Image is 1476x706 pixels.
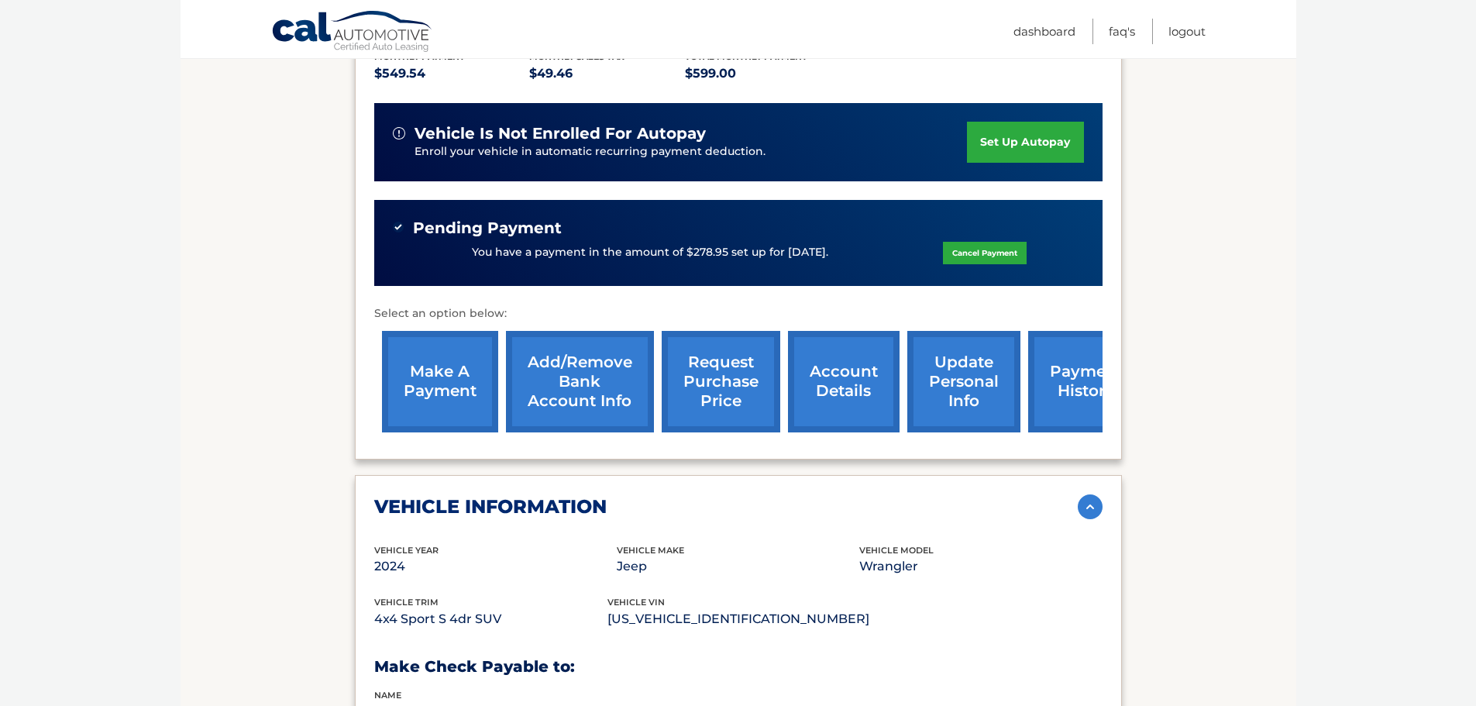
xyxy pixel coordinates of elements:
[415,143,968,160] p: Enroll your vehicle in automatic recurring payment deduction.
[472,244,828,261] p: You have a payment in the amount of $278.95 set up for [DATE].
[393,222,404,232] img: check-green.svg
[271,10,434,55] a: Cal Automotive
[1028,331,1144,432] a: payment history
[617,556,859,577] p: Jeep
[374,495,607,518] h2: vehicle information
[413,219,562,238] span: Pending Payment
[374,545,439,556] span: vehicle Year
[685,63,841,84] p: $599.00
[607,608,869,630] p: [US_VEHICLE_IDENTIFICATION_NUMBER]
[607,597,665,608] span: vehicle vin
[393,127,405,139] img: alert-white.svg
[788,331,900,432] a: account details
[374,657,1103,677] h3: Make Check Payable to:
[907,331,1020,432] a: update personal info
[1078,494,1103,519] img: accordion-active.svg
[1109,19,1135,44] a: FAQ's
[943,242,1027,264] a: Cancel Payment
[374,305,1103,323] p: Select an option below:
[382,331,498,432] a: make a payment
[374,63,530,84] p: $549.54
[374,597,439,608] span: vehicle trim
[529,63,685,84] p: $49.46
[374,556,617,577] p: 2024
[617,545,684,556] span: vehicle make
[374,690,401,701] span: name
[1013,19,1075,44] a: Dashboard
[415,124,706,143] span: vehicle is not enrolled for autopay
[1168,19,1206,44] a: Logout
[506,331,654,432] a: Add/Remove bank account info
[859,556,1102,577] p: Wrangler
[662,331,780,432] a: request purchase price
[374,608,607,630] p: 4x4 Sport S 4dr SUV
[859,545,934,556] span: vehicle model
[967,122,1083,163] a: set up autopay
